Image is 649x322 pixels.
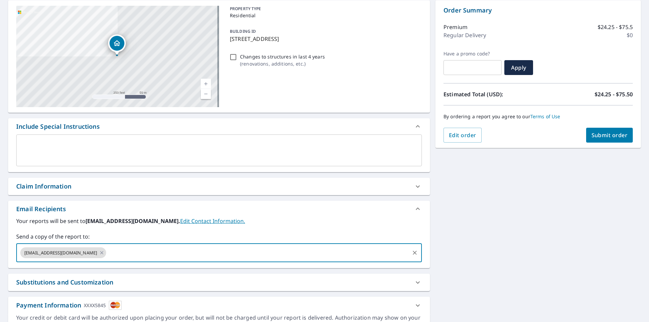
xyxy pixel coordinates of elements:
p: PROPERTY TYPE [230,6,419,12]
div: Substitutions and Customization [8,274,430,291]
div: Email Recipients [16,204,66,214]
p: Order Summary [443,6,633,15]
div: Include Special Instructions [16,122,100,131]
span: Submit order [592,131,628,139]
button: Edit order [443,128,482,143]
p: $24.25 - $75.50 [595,90,633,98]
p: $0 [627,31,633,39]
span: Apply [510,64,528,71]
div: Substitutions and Customization [16,278,113,287]
p: ( renovations, additions, etc. ) [240,60,325,67]
div: XXXX5845 [84,301,106,310]
p: [STREET_ADDRESS] [230,35,419,43]
a: Current Level 17, Zoom In [201,79,211,89]
button: Clear [410,248,419,257]
b: [EMAIL_ADDRESS][DOMAIN_NAME]. [86,217,180,225]
p: BUILDING ID [230,28,256,34]
div: Email Recipients [8,201,430,217]
p: Estimated Total (USD): [443,90,538,98]
div: Payment InformationXXXX5845cardImage [8,297,430,314]
div: Payment Information [16,301,122,310]
p: Changes to structures in last 4 years [240,53,325,60]
label: Have a promo code? [443,51,502,57]
div: Include Special Instructions [8,118,430,134]
a: EditContactInfo [180,217,245,225]
span: [EMAIL_ADDRESS][DOMAIN_NAME] [20,250,101,256]
div: Claim Information [8,178,430,195]
label: Send a copy of the report to: [16,232,422,241]
div: [EMAIL_ADDRESS][DOMAIN_NAME] [20,247,106,258]
div: Dropped pin, building 1, Residential property, 5223 153rd Ct SE Bellevue, WA 98006 [108,34,126,55]
button: Apply [504,60,533,75]
button: Submit order [586,128,633,143]
div: Claim Information [16,182,71,191]
label: Your reports will be sent to [16,217,422,225]
p: Regular Delivery [443,31,486,39]
img: cardImage [109,301,122,310]
a: Terms of Use [530,113,560,120]
p: Premium [443,23,467,31]
p: Residential [230,12,419,19]
p: By ordering a report you agree to our [443,114,633,120]
p: $24.25 - $75.5 [598,23,633,31]
span: Edit order [449,131,476,139]
a: Current Level 17, Zoom Out [201,89,211,99]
